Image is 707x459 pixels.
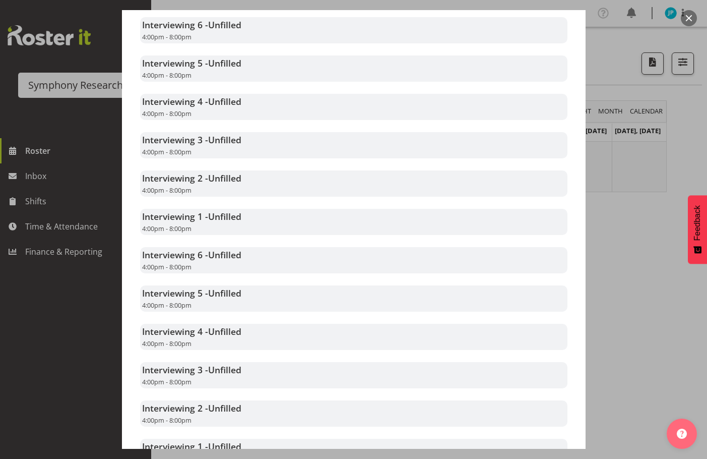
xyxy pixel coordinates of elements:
strong: Interviewing 4 - [142,95,241,107]
span: Unfilled [208,57,241,69]
span: 4:00pm - 8:00pm [142,416,191,425]
span: Unfilled [208,440,241,452]
strong: Interviewing 1 - [142,210,241,222]
span: Unfilled [208,402,241,414]
strong: Interviewing 4 - [142,325,241,337]
span: 4:00pm - 8:00pm [142,71,191,80]
strong: Interviewing 5 - [142,287,241,299]
span: 4:00pm - 8:00pm [142,109,191,118]
span: 4:00pm - 8:00pm [142,339,191,348]
strong: Interviewing 6 - [142,249,241,261]
span: Unfilled [208,172,241,184]
span: 4:00pm - 8:00pm [142,301,191,310]
span: Unfilled [208,364,241,376]
strong: Interviewing 5 - [142,57,241,69]
span: Unfilled [208,19,241,31]
strong: Interviewing 6 - [142,19,241,31]
span: Unfilled [208,325,241,337]
strong: Interviewing 3 - [142,364,241,376]
strong: Interviewing 3 - [142,134,241,146]
span: 4:00pm - 8:00pm [142,224,191,233]
span: Unfilled [208,249,241,261]
span: 4:00pm - 8:00pm [142,147,191,156]
span: 4:00pm - 8:00pm [142,262,191,271]
span: Unfilled [208,134,241,146]
span: 4:00pm - 8:00pm [142,32,191,41]
span: Unfilled [208,210,241,222]
img: help-xxl-2.png [677,429,687,439]
strong: Interviewing 1 - [142,440,241,452]
button: Feedback - Show survey [688,195,707,264]
strong: Interviewing 2 - [142,172,241,184]
span: 4:00pm - 8:00pm [142,377,191,386]
span: 4:00pm - 8:00pm [142,186,191,195]
span: Feedback [693,205,702,241]
span: Unfilled [208,95,241,107]
span: Unfilled [208,287,241,299]
strong: Interviewing 2 - [142,402,241,414]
